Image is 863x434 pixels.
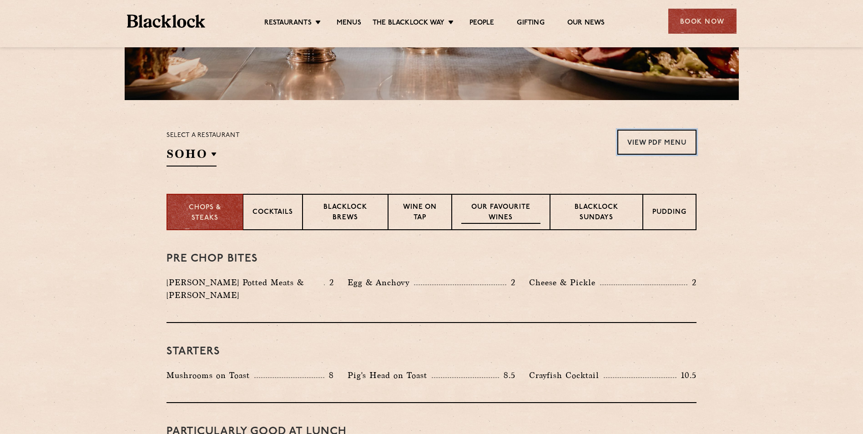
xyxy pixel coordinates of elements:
[461,202,540,224] p: Our favourite wines
[373,19,444,29] a: The Blacklock Way
[499,369,515,381] p: 8.5
[325,277,334,288] p: 2
[167,346,696,358] h3: Starters
[668,9,737,34] div: Book Now
[560,202,633,224] p: Blacklock Sundays
[529,276,600,289] p: Cheese & Pickle
[348,276,414,289] p: Egg & Anchovy
[617,130,696,155] a: View PDF Menu
[506,277,515,288] p: 2
[324,369,334,381] p: 8
[167,146,217,167] h2: SOHO
[398,202,442,224] p: Wine on Tap
[127,15,206,28] img: BL_Textured_Logo-footer-cropped.svg
[177,203,233,223] p: Chops & Steaks
[167,253,696,265] h3: Pre Chop Bites
[167,130,240,141] p: Select a restaurant
[252,207,293,219] p: Cocktails
[312,202,379,224] p: Blacklock Brews
[687,277,696,288] p: 2
[167,276,324,302] p: [PERSON_NAME] Potted Meats & [PERSON_NAME]
[337,19,361,29] a: Menus
[348,369,432,382] p: Pig's Head on Toast
[517,19,544,29] a: Gifting
[529,369,604,382] p: Crayfish Cocktail
[469,19,494,29] a: People
[567,19,605,29] a: Our News
[676,369,696,381] p: 10.5
[652,207,686,219] p: Pudding
[167,369,254,382] p: Mushrooms on Toast
[264,19,312,29] a: Restaurants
